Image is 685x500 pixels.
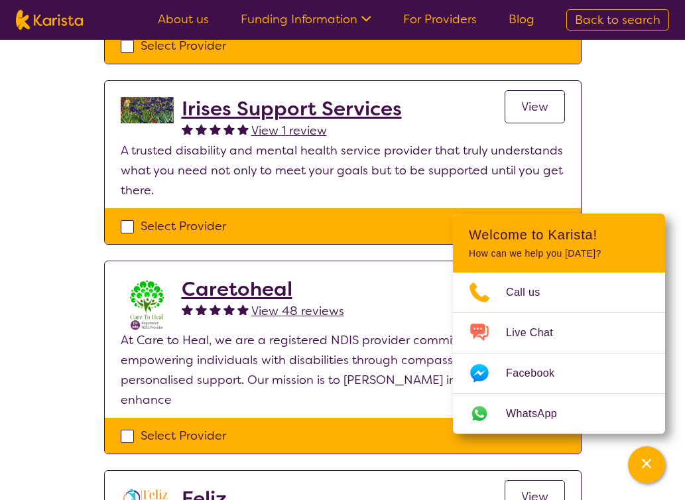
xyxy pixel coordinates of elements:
[223,123,235,135] img: fullstar
[509,11,534,27] a: Blog
[237,304,249,315] img: fullstar
[453,273,665,434] ul: Choose channel
[506,323,569,343] span: Live Chat
[241,11,371,27] a: Funding Information
[16,10,83,30] img: Karista logo
[506,282,556,302] span: Call us
[453,394,665,434] a: Web link opens in a new tab.
[251,303,344,319] span: View 48 reviews
[251,121,327,141] a: View 1 review
[182,304,193,315] img: fullstar
[237,123,249,135] img: fullstar
[210,304,221,315] img: fullstar
[505,90,565,123] a: View
[628,446,665,483] button: Channel Menu
[121,330,565,410] p: At Care to Heal, we are a registered NDIS provider committed to empowering individuals with disab...
[182,123,193,135] img: fullstar
[158,11,209,27] a: About us
[121,97,174,123] img: bveqlmrdxdvqu3rwwcov.jpg
[121,141,565,200] p: A trusted disability and mental health service provider that truly understands what you need not ...
[251,123,327,139] span: View 1 review
[566,9,669,31] a: Back to search
[182,97,402,121] a: Irises Support Services
[196,123,207,135] img: fullstar
[575,12,660,28] span: Back to search
[453,214,665,434] div: Channel Menu
[121,277,174,330] img: x8xkzxtsmjra3bp2ouhm.png
[210,123,221,135] img: fullstar
[223,304,235,315] img: fullstar
[196,304,207,315] img: fullstar
[469,227,649,243] h2: Welcome to Karista!
[469,248,649,259] p: How can we help you [DATE]?
[251,301,344,321] a: View 48 reviews
[403,11,477,27] a: For Providers
[506,363,570,383] span: Facebook
[182,277,344,301] a: Caretoheal
[506,404,573,424] span: WhatsApp
[521,99,548,115] span: View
